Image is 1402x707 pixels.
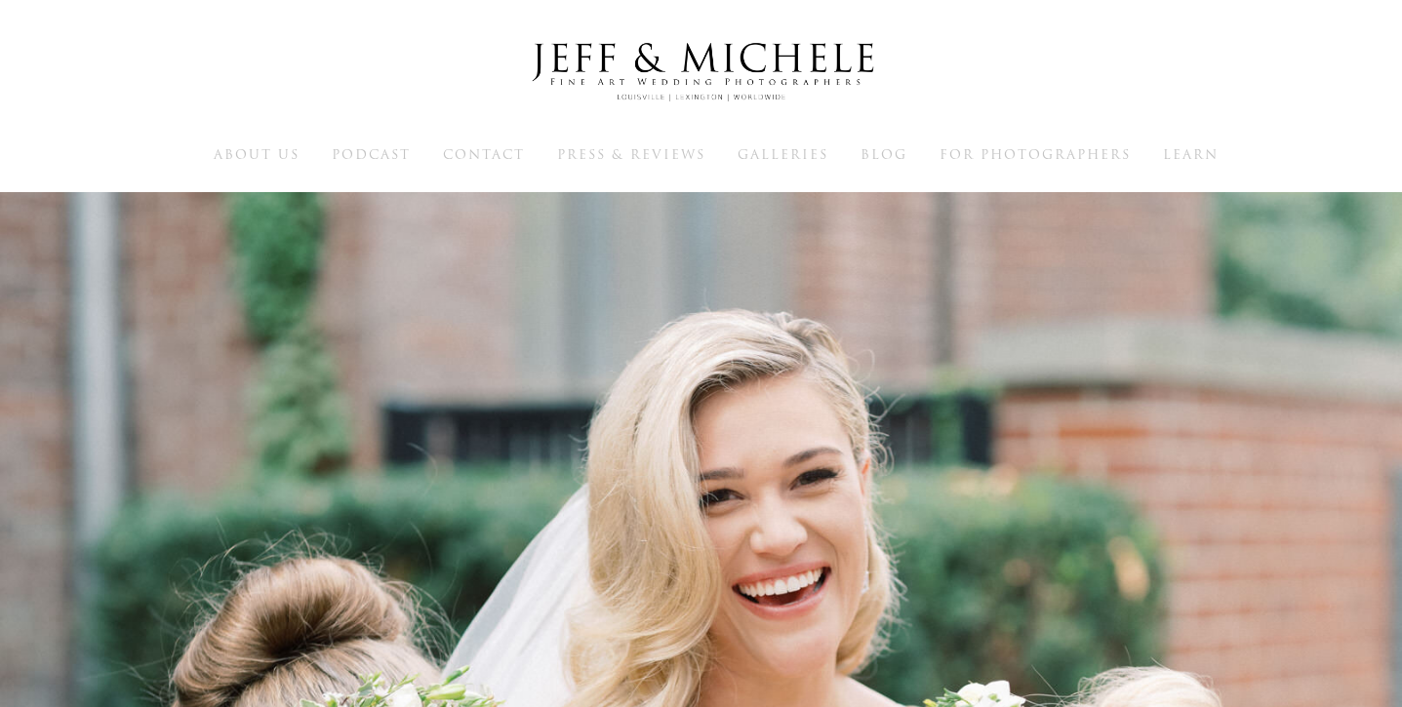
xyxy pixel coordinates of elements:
span: Press & Reviews [557,145,705,164]
a: Press & Reviews [557,145,705,163]
span: Blog [861,145,907,164]
img: Louisville Wedding Photographers - Jeff & Michele Wedding Photographers [506,24,897,120]
a: Podcast [332,145,411,163]
a: About Us [214,145,300,163]
a: Galleries [738,145,828,163]
span: For Photographers [940,145,1131,164]
a: Blog [861,145,907,163]
a: Learn [1163,145,1219,163]
span: Galleries [738,145,828,164]
span: Learn [1163,145,1219,164]
a: Contact [443,145,525,163]
a: For Photographers [940,145,1131,163]
span: About Us [214,145,300,164]
span: Contact [443,145,525,164]
span: Podcast [332,145,411,164]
